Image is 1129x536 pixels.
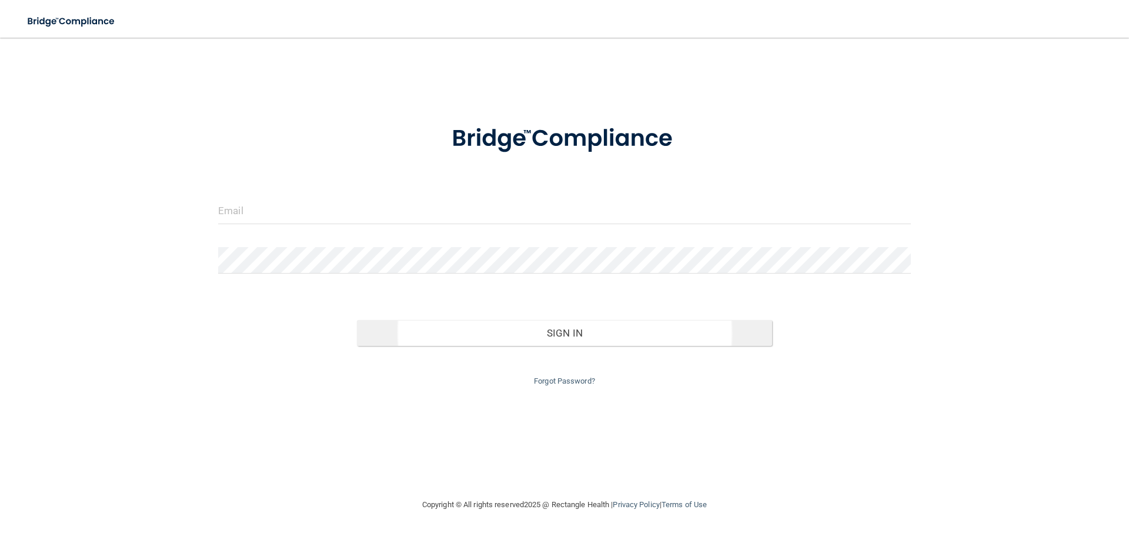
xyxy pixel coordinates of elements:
[926,452,1115,500] iframe: Drift Widget Chat Controller
[662,500,707,509] a: Terms of Use
[427,108,702,169] img: bridge_compliance_login_screen.278c3ca4.svg
[534,377,595,385] a: Forgot Password?
[613,500,659,509] a: Privacy Policy
[357,320,773,346] button: Sign In
[18,9,126,34] img: bridge_compliance_login_screen.278c3ca4.svg
[218,198,911,224] input: Email
[350,486,779,524] div: Copyright © All rights reserved 2025 @ Rectangle Health | |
